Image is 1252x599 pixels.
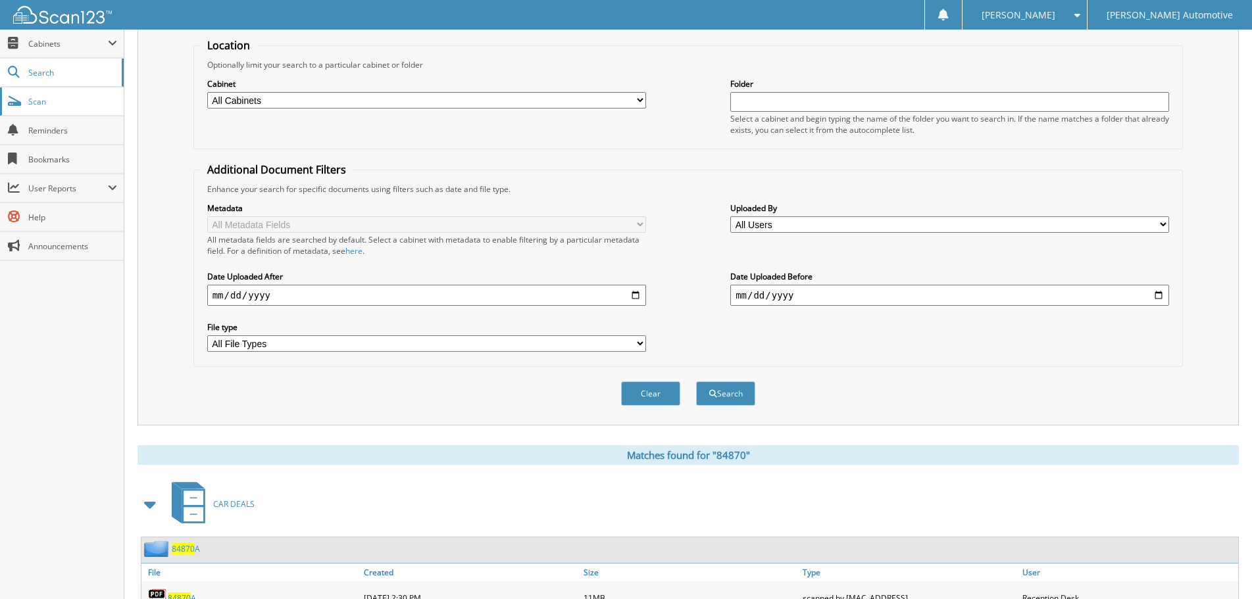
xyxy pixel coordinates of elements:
[172,543,195,554] span: 84870
[730,285,1169,306] input: end
[207,322,646,333] label: File type
[1019,563,1238,581] a: User
[201,183,1176,195] div: Enhance your search for specific documents using filters such as date and file type.
[28,125,117,136] span: Reminders
[172,543,200,554] a: 84870A
[207,271,646,282] label: Date Uploaded After
[982,11,1055,19] span: [PERSON_NAME]
[28,38,108,49] span: Cabinets
[1186,536,1252,599] iframe: Chat Widget
[201,59,1176,70] div: Optionally limit your search to a particular cabinet or folder
[201,38,257,53] legend: Location
[580,563,799,581] a: Size
[144,540,172,557] img: folder2.png
[138,445,1239,465] div: Matches found for "84870"
[1107,11,1233,19] span: [PERSON_NAME] Automotive
[207,78,646,89] label: Cabinet
[28,154,117,165] span: Bookmarks
[207,203,646,214] label: Metadata
[730,113,1169,135] div: Select a cabinet and begin typing the name of the folder you want to search in. If the name match...
[13,6,112,24] img: scan123-logo-white.svg
[28,96,117,107] span: Scan
[28,241,117,252] span: Announcements
[730,78,1169,89] label: Folder
[28,183,108,194] span: User Reports
[345,245,363,256] a: here
[213,498,255,510] span: CAR DEALS
[28,67,115,78] span: Search
[799,563,1018,581] a: Type
[164,478,255,530] a: CAR DEALS
[621,381,680,406] button: Clear
[141,563,361,581] a: File
[361,563,580,581] a: Created
[207,234,646,256] div: All metadata fields are searched by default. Select a cabinet with metadata to enable filtering b...
[730,271,1169,282] label: Date Uploaded Before
[207,285,646,306] input: start
[201,162,353,177] legend: Additional Document Filters
[730,203,1169,214] label: Uploaded By
[696,381,755,406] button: Search
[28,212,117,223] span: Help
